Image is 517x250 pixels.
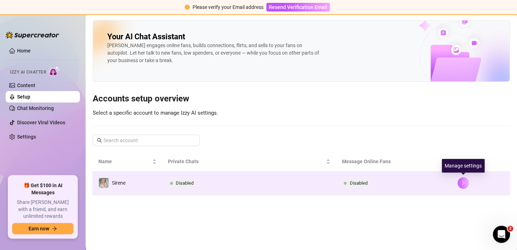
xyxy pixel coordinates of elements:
[399,9,510,81] img: ai-chatter-content-library-cLFOSyPT.png
[12,182,73,196] span: 🎁 Get $100 in AI Messages
[176,180,194,186] span: Disabled
[493,226,510,243] iframe: Intercom live chat
[93,110,218,116] span: Select a specific account to manage Izzy AI settings.
[17,94,30,100] a: Setup
[112,180,126,186] span: Sirene
[93,152,162,171] th: Name
[17,82,35,88] a: Content
[99,178,109,188] img: Sirene
[17,134,36,140] a: Settings
[457,177,469,189] button: right
[6,31,59,39] img: logo-BBDzfeDw.svg
[29,226,49,231] span: Earn now
[107,42,321,64] div: [PERSON_NAME] engages online fans, builds connections, flirts, and sells to your fans on autopilo...
[269,4,327,10] span: Resend Verification Email
[17,105,54,111] a: Chat Monitoring
[93,93,510,105] h3: Accounts setup overview
[17,48,31,54] a: Home
[168,157,325,165] span: Private Chats
[103,136,190,144] input: Search account
[162,152,336,171] th: Private Chats
[10,69,46,76] span: Izzy AI Chatter
[52,226,57,231] span: arrow-right
[17,120,65,125] a: Discover Viral Videos
[97,138,102,143] span: search
[266,3,330,11] button: Resend Verification Email
[49,66,60,76] img: AI Chatter
[507,226,513,231] span: 2
[336,152,452,171] th: Message Online Fans
[442,159,485,172] div: Manage settings
[349,180,367,186] span: Disabled
[185,5,190,10] span: exclamation-circle
[12,223,73,234] button: Earn nowarrow-right
[12,199,73,220] span: Share [PERSON_NAME] with a friend, and earn unlimited rewards
[461,180,466,185] span: right
[107,32,185,42] h2: Your AI Chat Assistant
[193,3,263,11] div: Please verify your Email address
[98,157,151,165] span: Name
